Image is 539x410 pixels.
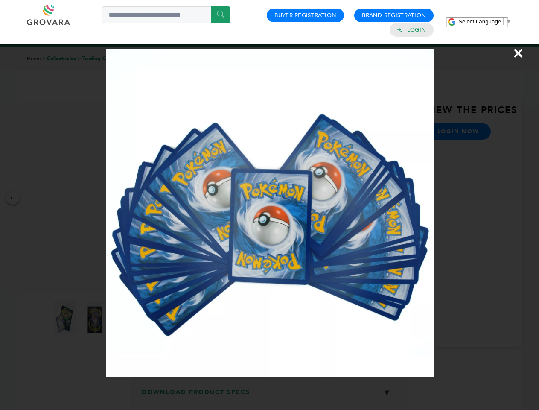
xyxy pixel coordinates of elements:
[106,49,434,377] img: Image Preview
[102,6,230,23] input: Search a product or brand...
[458,18,511,25] a: Select Language​
[458,18,501,25] span: Select Language
[506,18,511,25] span: ▼
[407,26,426,34] a: Login
[274,12,336,19] a: Buyer Registration
[513,41,524,65] span: ×
[362,12,426,19] a: Brand Registration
